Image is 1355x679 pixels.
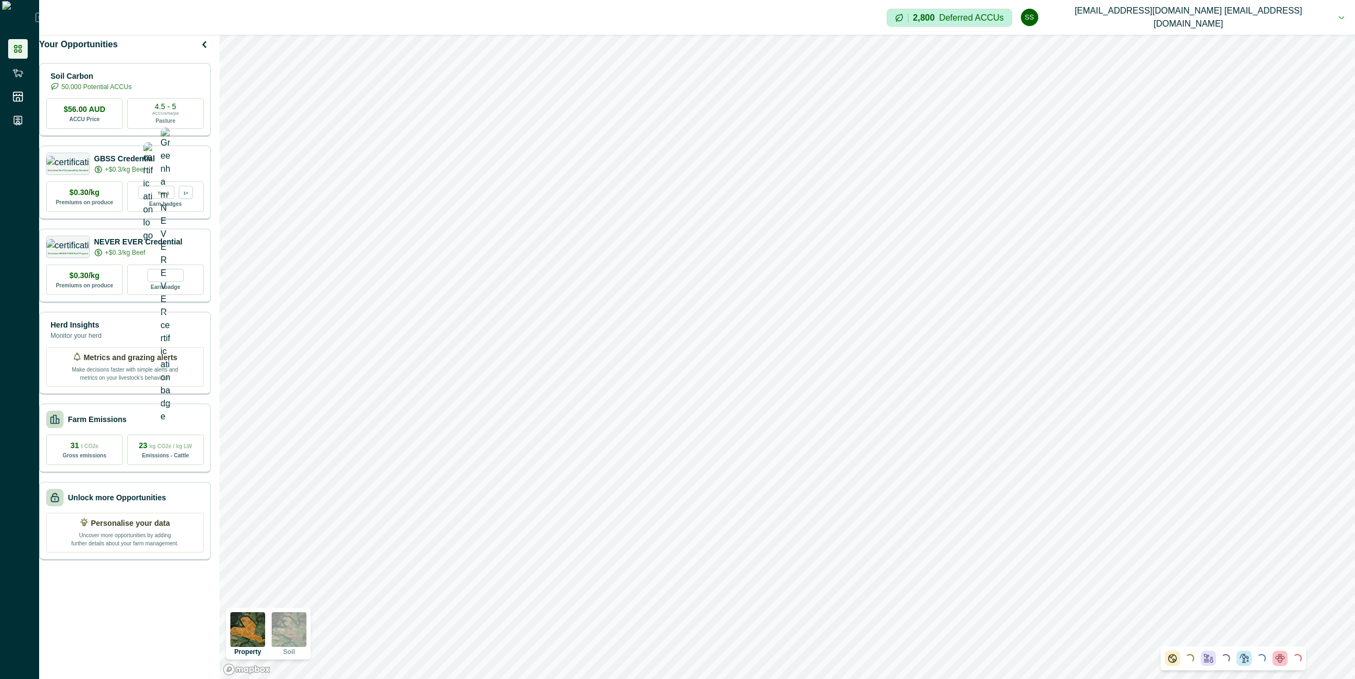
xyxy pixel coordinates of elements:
[142,451,189,460] p: Emissions - Cattle
[56,281,114,290] p: Premiums on produce
[143,142,153,242] img: certification logo
[152,110,179,117] p: ACCUs/ha/pa
[71,363,179,382] p: Make decisions faster with simple alerts and metrics on your livestock’s behaviour.
[68,492,166,504] p: Unlock more Opportunities
[939,14,1003,22] p: Deferred ACCUs
[150,282,180,291] p: Earn badge
[46,239,90,250] img: certification logo
[223,663,271,676] a: Mapbox logo
[149,199,181,208] p: Earn badges
[155,117,175,125] p: Pasture
[56,198,114,206] p: Premiums on produce
[283,649,295,655] p: Soil
[183,188,188,196] p: 1+
[51,331,102,341] p: Monitor your herd
[272,612,306,647] img: soil preview
[51,71,131,82] p: Soil Carbon
[68,414,127,425] p: Farm Emissions
[71,529,179,548] p: Uncover more opportunities by adding further details about your farm management.
[81,443,98,449] span: t CO2e
[71,440,99,451] p: 31
[149,443,192,449] span: kg CO2e / kg LW
[51,319,102,331] p: Herd Insights
[230,612,265,647] img: property preview
[234,649,261,655] p: Property
[91,518,170,529] p: Personalise your data
[179,186,193,199] div: more credentials avaialble
[913,14,934,22] p: 2,800
[46,156,90,167] img: certification logo
[84,352,178,363] p: Metrics and grazing alerts
[69,115,99,123] p: ACCU Price
[2,1,35,34] img: Logo
[70,270,99,281] p: $0.30/kg
[158,188,169,196] p: Tier 1
[48,253,88,255] p: Greenham NEVER EVER Beef Program
[155,103,177,110] p: 4.5 - 5
[61,82,131,92] p: 50,000 Potential ACCUs
[161,128,171,423] img: Greenham NEVER EVER certification badge
[70,187,99,198] p: $0.30/kg
[39,38,118,51] p: Your Opportunities
[64,104,105,115] p: $56.00 AUD
[94,153,155,165] p: GBSS Credential
[94,236,183,248] p: NEVER EVER Credential
[47,169,88,172] p: Greenham Beef Sustainability Standard
[139,440,192,451] p: 23
[105,248,145,257] p: +$0.3/kg Beef
[105,165,145,174] p: +$0.3/kg Beef
[62,451,106,460] p: Gross emissions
